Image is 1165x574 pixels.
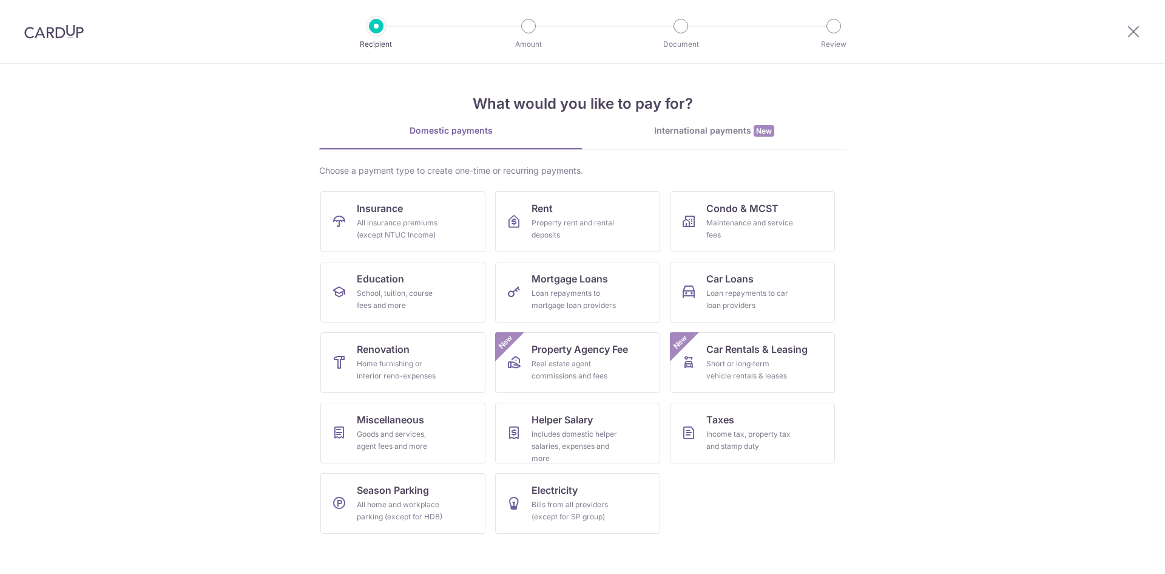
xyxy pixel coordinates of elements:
[532,499,619,523] div: Bills from all providers (except for SP group)
[331,38,421,50] p: Recipient
[357,201,403,216] span: Insurance
[24,24,84,39] img: CardUp
[706,217,794,241] div: Maintenance and service fees
[706,358,794,382] div: Short or long‑term vehicle rentals & leases
[670,332,835,393] a: Car Rentals & LeasingShort or long‑term vehicle rentals & leasesNew
[706,412,734,427] span: Taxes
[320,403,485,463] a: MiscellaneousGoods and services, agent fees and more
[532,272,608,286] span: Mortgage Loans
[670,403,835,463] a: TaxesIncome tax, property tax and stamp duty
[357,499,444,523] div: All home and workplace parking (except for HDB)
[320,191,485,252] a: InsuranceAll insurance premiums (except NTUC Income)
[319,125,582,137] div: Domestic payments
[357,412,424,427] span: Miscellaneous
[532,201,553,216] span: Rent
[670,262,835,323] a: Car LoansLoan repayments to car loan providers
[789,38,879,50] p: Review
[706,428,794,453] div: Income tax, property tax and stamp duty
[706,287,794,312] div: Loan repayments to car loan providers
[357,287,444,312] div: School, tuition, course fees and more
[532,412,593,427] span: Helper Salary
[495,191,660,252] a: RentProperty rent and rental deposits
[320,332,485,393] a: RenovationHome furnishing or interior reno-expenses
[532,287,619,312] div: Loan repayments to mortgage loan providers
[320,262,485,323] a: EducationSchool, tuition, course fees and more
[706,272,754,286] span: Car Loans
[319,165,846,177] div: Choose a payment type to create one-time or recurring payments.
[670,191,835,252] a: Condo & MCSTMaintenance and service fees
[495,473,660,534] a: ElectricityBills from all providers (except for SP group)
[496,332,516,352] span: New
[357,272,404,286] span: Education
[532,428,619,465] div: Includes domestic helper salaries, expenses and more
[532,342,628,357] span: Property Agency Fee
[357,483,429,497] span: Season Parking
[636,38,726,50] p: Document
[706,342,808,357] span: Car Rentals & Leasing
[319,93,846,115] h4: What would you like to pay for?
[495,403,660,463] a: Helper SalaryIncludes domestic helper salaries, expenses and more
[582,125,846,137] div: International payments
[532,217,619,241] div: Property rent and rental deposits
[706,201,778,216] span: Condo & MCST
[495,262,660,323] a: Mortgage LoansLoan repayments to mortgage loan providers
[1087,538,1153,568] iframe: Opens a widget where you can find more information
[357,428,444,453] div: Goods and services, agent fees and more
[357,217,444,241] div: All insurance premiums (except NTUC Income)
[357,342,410,357] span: Renovation
[532,483,578,497] span: Electricity
[670,332,691,352] span: New
[484,38,573,50] p: Amount
[754,125,774,137] span: New
[357,358,444,382] div: Home furnishing or interior reno-expenses
[532,358,619,382] div: Real estate agent commissions and fees
[320,473,485,534] a: Season ParkingAll home and workplace parking (except for HDB)
[495,332,660,393] a: Property Agency FeeReal estate agent commissions and feesNew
